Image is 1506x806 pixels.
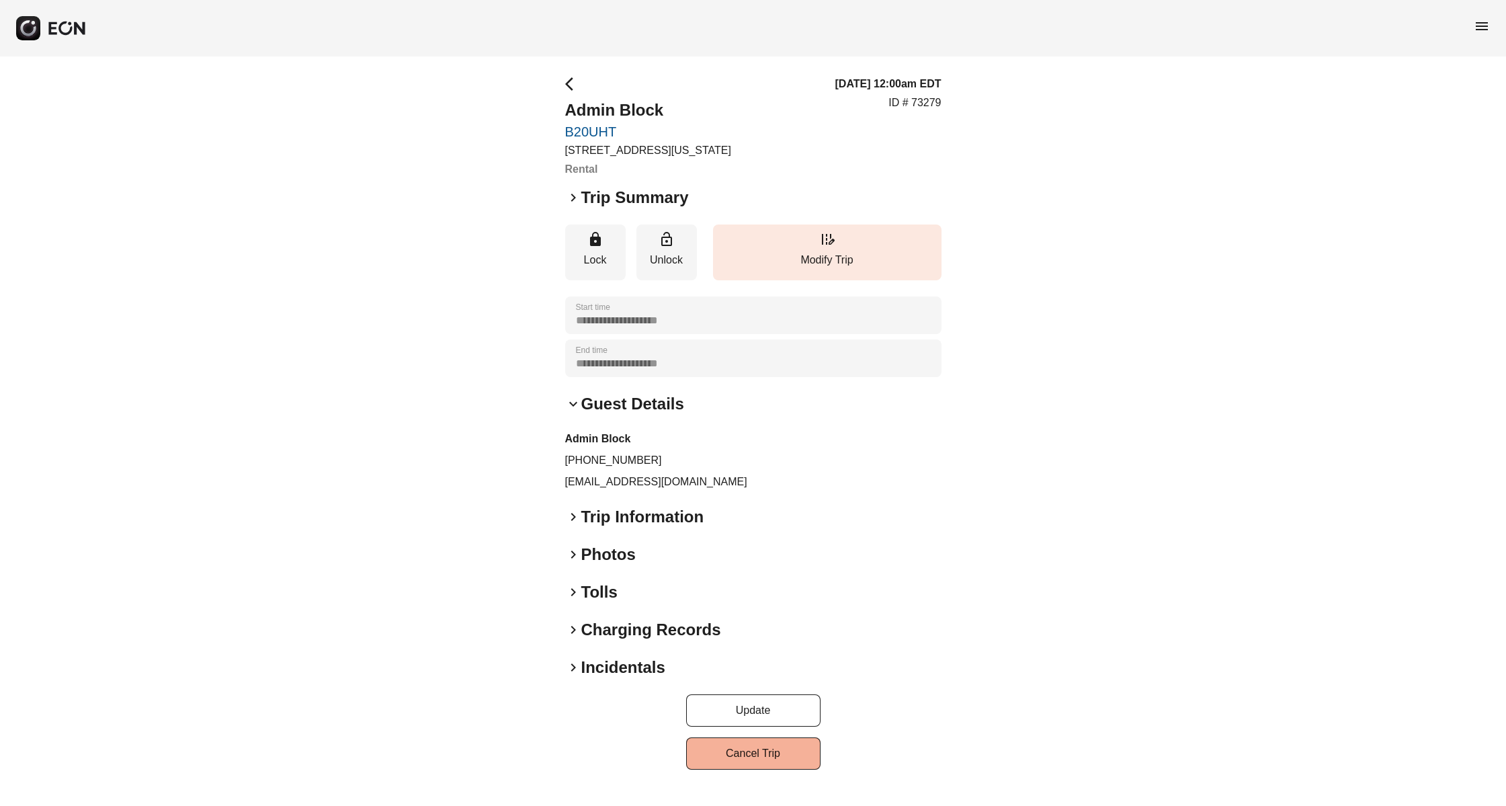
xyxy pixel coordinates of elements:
[713,225,942,280] button: Modify Trip
[565,659,581,676] span: keyboard_arrow_right
[686,737,821,770] button: Cancel Trip
[581,506,704,528] h2: Trip Information
[686,694,821,727] button: Update
[565,474,942,490] p: [EMAIL_ADDRESS][DOMAIN_NAME]
[888,95,941,111] p: ID # 73279
[581,581,618,603] h2: Tolls
[581,393,684,415] h2: Guest Details
[581,187,689,208] h2: Trip Summary
[572,252,619,268] p: Lock
[565,431,942,447] h3: Admin Block
[643,252,690,268] p: Unlock
[636,225,697,280] button: Unlock
[565,584,581,600] span: keyboard_arrow_right
[835,76,942,92] h3: [DATE] 12:00am EDT
[720,252,935,268] p: Modify Trip
[659,231,675,247] span: lock_open
[565,124,731,140] a: B20UHT
[565,622,581,638] span: keyboard_arrow_right
[565,225,626,280] button: Lock
[565,509,581,525] span: keyboard_arrow_right
[819,231,835,247] span: edit_road
[565,547,581,563] span: keyboard_arrow_right
[565,190,581,206] span: keyboard_arrow_right
[1474,18,1490,34] span: menu
[581,619,721,641] h2: Charging Records
[587,231,603,247] span: lock
[565,99,731,121] h2: Admin Block
[565,161,731,177] h3: Rental
[581,657,665,678] h2: Incidentals
[565,76,581,92] span: arrow_back_ios
[581,544,636,565] h2: Photos
[565,143,731,159] p: [STREET_ADDRESS][US_STATE]
[565,396,581,412] span: keyboard_arrow_down
[565,452,942,469] p: [PHONE_NUMBER]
